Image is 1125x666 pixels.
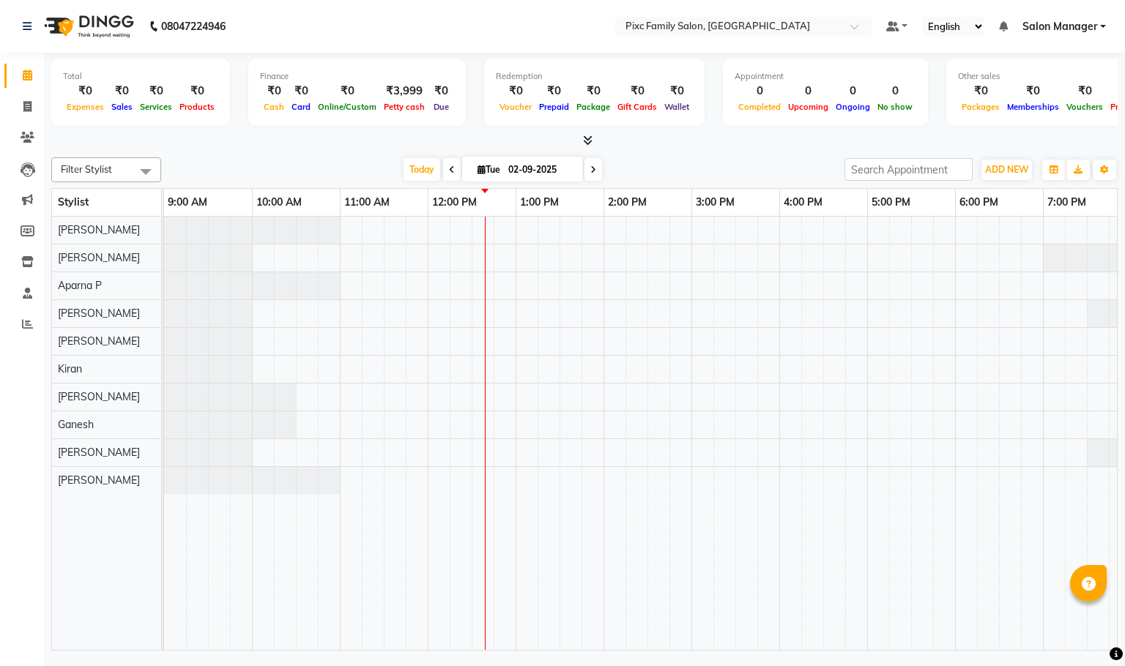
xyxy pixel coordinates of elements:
[288,102,314,112] span: Card
[1063,102,1107,112] span: Vouchers
[314,102,380,112] span: Online/Custom
[161,6,226,47] b: 08047224946
[868,192,914,213] a: 5:00 PM
[956,192,1002,213] a: 6:00 PM
[614,102,661,112] span: Gift Cards
[341,192,393,213] a: 11:00 AM
[573,102,614,112] span: Package
[832,83,874,100] div: 0
[58,446,140,459] span: [PERSON_NAME]
[176,83,218,100] div: ₹0
[108,83,136,100] div: ₹0
[985,164,1028,175] span: ADD NEW
[496,102,535,112] span: Voucher
[1022,19,1097,34] span: Salon Manager
[874,102,916,112] span: No show
[784,102,832,112] span: Upcoming
[380,102,428,112] span: Petty cash
[874,83,916,100] div: 0
[58,251,140,264] span: [PERSON_NAME]
[535,83,573,100] div: ₹0
[604,192,650,213] a: 2:00 PM
[58,390,140,403] span: [PERSON_NAME]
[108,102,136,112] span: Sales
[735,83,784,100] div: 0
[61,163,112,175] span: Filter Stylist
[314,83,380,100] div: ₹0
[260,70,454,83] div: Finance
[1003,102,1063,112] span: Memberships
[784,83,832,100] div: 0
[37,6,138,47] img: logo
[430,102,453,112] span: Due
[614,83,661,100] div: ₹0
[63,70,218,83] div: Total
[58,307,140,320] span: [PERSON_NAME]
[573,83,614,100] div: ₹0
[661,102,693,112] span: Wallet
[1063,607,1110,651] iframe: chat widget
[735,102,784,112] span: Completed
[981,160,1032,180] button: ADD NEW
[832,102,874,112] span: Ongoing
[58,418,94,431] span: Ganesh
[844,158,973,181] input: Search Appointment
[535,102,573,112] span: Prepaid
[164,192,211,213] a: 9:00 AM
[1063,83,1107,100] div: ₹0
[136,102,176,112] span: Services
[404,158,440,181] span: Today
[780,192,826,213] a: 4:00 PM
[63,102,108,112] span: Expenses
[661,83,693,100] div: ₹0
[496,83,535,100] div: ₹0
[58,223,140,236] span: [PERSON_NAME]
[58,195,89,209] span: Stylist
[504,159,577,181] input: 2025-09-02
[136,83,176,100] div: ₹0
[735,70,916,83] div: Appointment
[516,192,562,213] a: 1:00 PM
[474,164,504,175] span: Tue
[380,83,428,100] div: ₹3,999
[253,192,305,213] a: 10:00 AM
[58,362,82,375] span: Kiran
[1044,192,1090,213] a: 7:00 PM
[958,83,1003,100] div: ₹0
[58,474,140,487] span: [PERSON_NAME]
[63,83,108,100] div: ₹0
[958,102,1003,112] span: Packages
[58,279,102,292] span: Aparna P
[176,102,218,112] span: Products
[428,83,454,100] div: ₹0
[58,334,140,348] span: [PERSON_NAME]
[692,192,738,213] a: 3:00 PM
[260,102,288,112] span: Cash
[288,83,314,100] div: ₹0
[428,192,480,213] a: 12:00 PM
[496,70,693,83] div: Redemption
[1003,83,1063,100] div: ₹0
[260,83,288,100] div: ₹0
